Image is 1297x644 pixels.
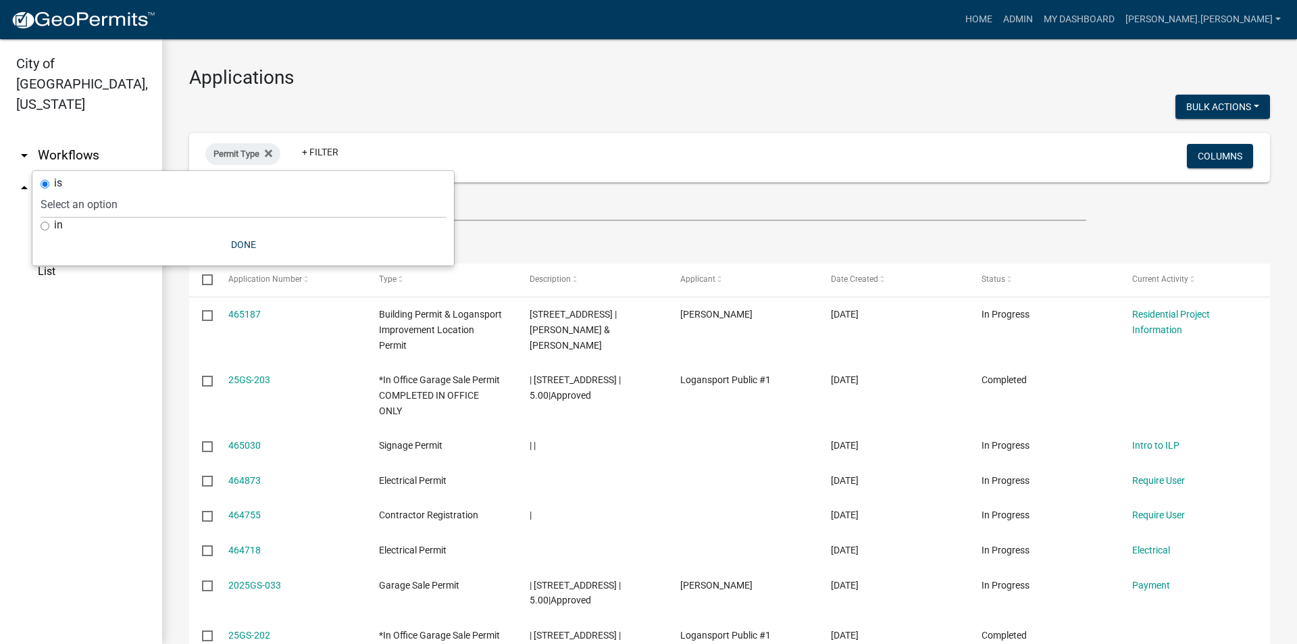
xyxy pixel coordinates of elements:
span: Completed [982,630,1027,641]
span: *In Office Garage Sale Permit COMPLETED IN OFFICE ONLY [379,374,500,416]
a: + Filter [291,140,349,164]
a: 464718 [228,545,261,555]
span: Michael Ingram [680,309,753,320]
a: Require User [1132,510,1185,520]
span: In Progress [982,580,1029,591]
span: In Progress [982,309,1029,320]
span: Current Activity [1132,274,1188,284]
a: 2025GS-033 [228,580,281,591]
i: arrow_drop_up [16,180,32,196]
span: 08/15/2025 [831,630,859,641]
span: Type [379,274,397,284]
span: THERESA LAYNE [680,580,753,591]
a: Home [960,7,998,32]
a: [PERSON_NAME].[PERSON_NAME] [1120,7,1286,32]
span: 08/17/2025 [831,440,859,451]
span: 08/16/2025 [831,475,859,486]
span: In Progress [982,510,1029,520]
input: Search for applications [189,193,1086,221]
span: In Progress [982,440,1029,451]
a: Admin [998,7,1038,32]
label: in [54,220,63,230]
span: Building Permit & Logansport Improvement Location Permit [379,309,502,351]
span: | 1200 W Melbourne Ave | 5.00|Approved [530,580,621,606]
span: Completed [982,374,1027,385]
a: My Dashboard [1038,7,1120,32]
a: Intro to ILP [1132,440,1179,451]
span: Signage Permit [379,440,442,451]
datatable-header-cell: Select [189,264,215,296]
span: 08/18/2025 [831,374,859,385]
span: Logansport Public #1 [680,374,771,385]
span: Application Number [228,274,302,284]
a: Residential Project Information [1132,309,1210,335]
label: is [54,178,62,189]
a: Electrical [1132,545,1170,555]
span: Description [530,274,571,284]
span: 412 W CLINTON ST | Clem-Ingram, Constance S & Ingram, Michael D | [530,309,617,351]
datatable-header-cell: Applicant [667,264,818,296]
datatable-header-cell: Current Activity [1119,264,1270,296]
span: 08/16/2025 [831,545,859,555]
span: In Progress [982,475,1029,486]
a: Payment [1132,580,1170,591]
a: 25GS-203 [228,374,270,385]
datatable-header-cell: Date Created [818,264,969,296]
span: Applicant [680,274,715,284]
span: Electrical Permit [379,545,447,555]
datatable-header-cell: Status [969,264,1119,296]
a: 25GS-202 [228,630,270,641]
span: 08/16/2025 [831,510,859,520]
datatable-header-cell: Type [365,264,516,296]
span: | | [530,440,536,451]
a: Require User [1132,475,1185,486]
span: Logansport Public #1 [680,630,771,641]
span: Contractor Registration [379,510,478,520]
span: Permit Type [213,149,259,159]
h3: Applications [189,66,1270,89]
a: 465187 [228,309,261,320]
button: Done [41,232,446,257]
button: Columns [1187,144,1253,168]
a: 465030 [228,440,261,451]
span: Garage Sale Permit [379,580,459,591]
span: 08/18/2025 [831,309,859,320]
span: In Progress [982,545,1029,555]
button: Bulk Actions [1175,95,1270,119]
span: | 523 Grove St | 5.00|Approved [530,374,621,401]
datatable-header-cell: Application Number [215,264,365,296]
span: Date Created [831,274,878,284]
span: Electrical Permit [379,475,447,486]
span: 08/15/2025 [831,580,859,591]
a: 464755 [228,510,261,520]
span: Status [982,274,1005,284]
i: arrow_drop_down [16,147,32,164]
a: 464873 [228,475,261,486]
datatable-header-cell: Description [517,264,667,296]
span: | [530,510,532,520]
